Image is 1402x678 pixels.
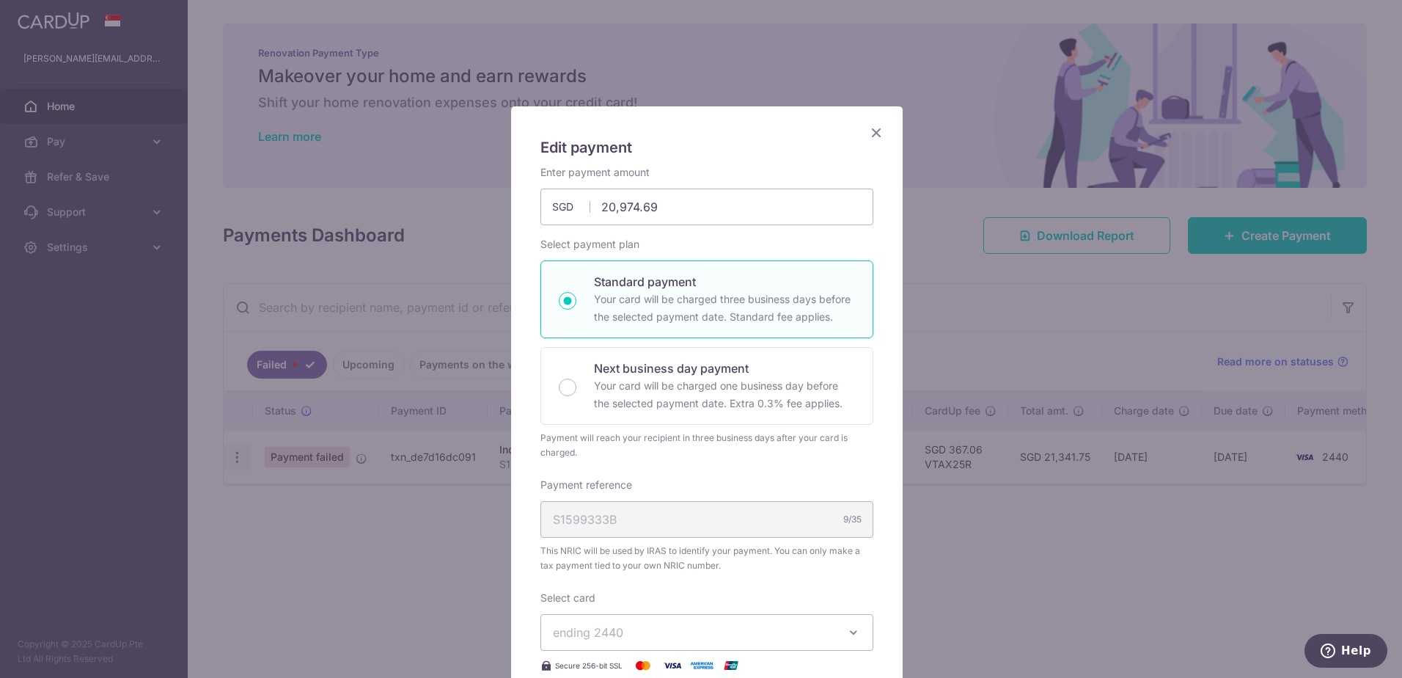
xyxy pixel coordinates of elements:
p: Standard payment [594,273,855,291]
img: Mastercard [628,657,658,674]
button: Close [867,124,885,142]
div: Payment will reach your recipient in three business days after your card is charged. [540,431,873,460]
label: Select card [540,591,595,605]
img: American Express [687,657,716,674]
iframe: Opens a widget where you can find more information [1304,634,1387,671]
span: Secure 256-bit SSL [555,660,623,671]
h5: Edit payment [540,136,873,159]
label: Enter payment amount [540,165,650,180]
span: SGD [552,200,590,214]
img: UnionPay [716,657,746,674]
button: ending 2440 [540,614,873,651]
img: Visa [658,657,687,674]
p: Your card will be charged three business days before the selected payment date. Standard fee appl... [594,291,855,326]
label: Select payment plan [540,237,639,252]
p: Next business day payment [594,360,855,377]
span: This NRIC will be used by IRAS to identify your payment. You can only make a tax payment tied to ... [540,544,873,573]
span: ending 2440 [553,625,623,640]
div: 9/35 [843,512,862,527]
p: Your card will be charged one business day before the selected payment date. Extra 0.3% fee applies. [594,377,855,412]
label: Payment reference [540,478,632,492]
input: 0.00 [540,189,873,225]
